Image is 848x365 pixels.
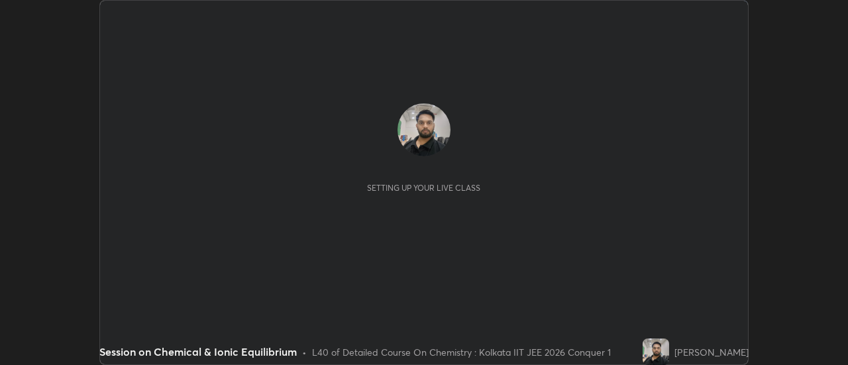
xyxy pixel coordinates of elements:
[99,344,297,360] div: Session on Chemical & Ionic Equilibrium
[643,339,669,365] img: ec9c59354687434586b3caf7415fc5ad.jpg
[312,345,611,359] div: L40 of Detailed Course On Chemistry : Kolkata IIT JEE 2026 Conquer 1
[397,103,450,156] img: ec9c59354687434586b3caf7415fc5ad.jpg
[674,345,749,359] div: [PERSON_NAME]
[367,183,480,193] div: Setting up your live class
[302,345,307,359] div: •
